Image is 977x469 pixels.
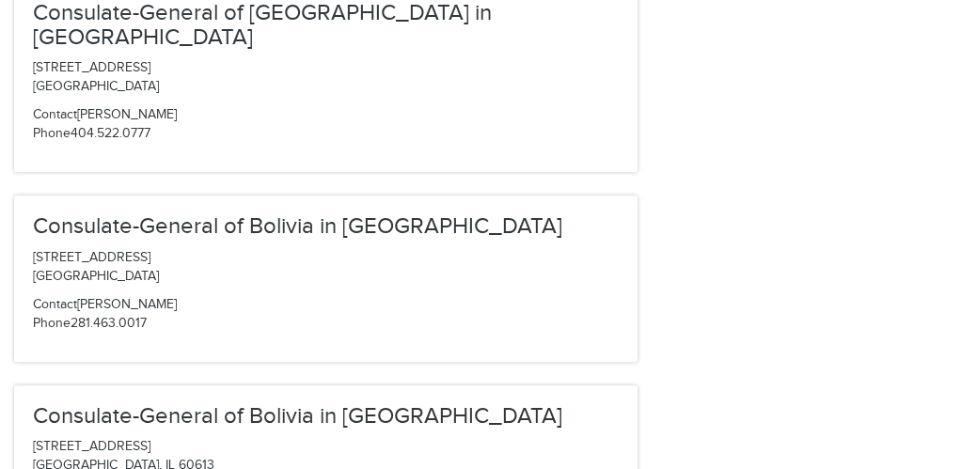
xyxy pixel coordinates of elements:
span: Contact [33,107,77,122]
h3: Consulate-General of Bolivia in [GEOGRAPHIC_DATA] [33,404,619,429]
h3: Consulate-General of [GEOGRAPHIC_DATA] in [GEOGRAPHIC_DATA] [33,1,619,51]
p: [PERSON_NAME] 404.522.0777 [33,106,619,144]
span: Phone [33,126,71,141]
span: Contact [33,297,77,312]
p: [STREET_ADDRESS] [GEOGRAPHIC_DATA] [33,249,619,287]
h3: Consulate-General of Bolivia in [GEOGRAPHIC_DATA] [33,214,619,239]
p: [PERSON_NAME] 281.463.0017 [33,296,619,334]
p: [STREET_ADDRESS] [GEOGRAPHIC_DATA] [33,59,619,97]
span: Phone [33,316,71,331]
